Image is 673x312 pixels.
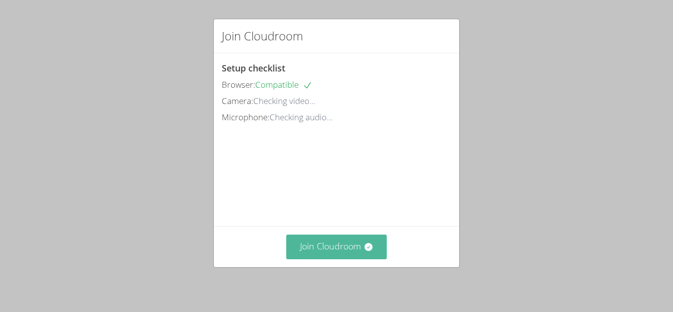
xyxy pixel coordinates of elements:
[253,95,315,106] span: Checking video...
[222,79,255,90] span: Browser:
[222,62,285,74] span: Setup checklist
[269,111,333,123] span: Checking audio...
[222,27,303,45] h2: Join Cloudroom
[255,79,312,90] span: Compatible
[286,235,387,259] button: Join Cloudroom
[222,111,269,123] span: Microphone:
[222,95,253,106] span: Camera:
